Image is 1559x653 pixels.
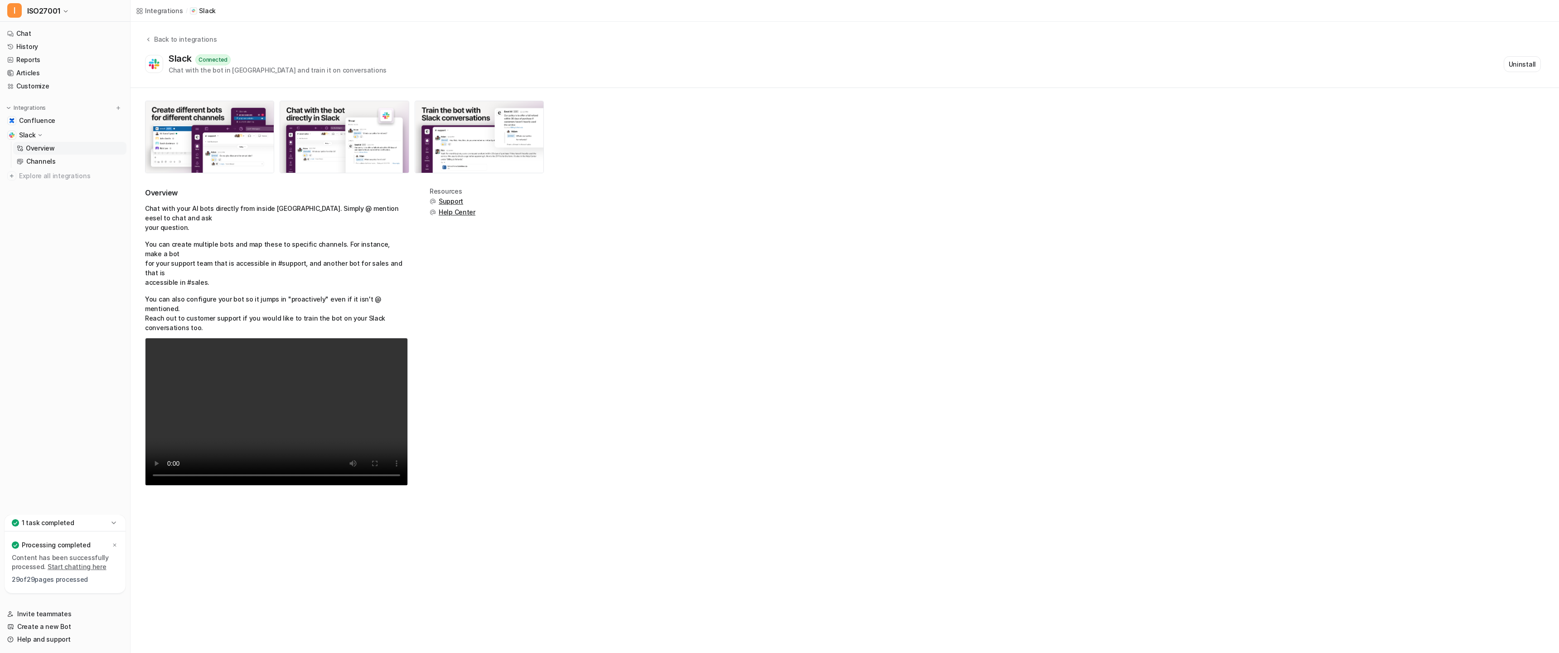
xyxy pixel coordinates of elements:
a: Reports [4,54,126,66]
img: expand menu [5,105,12,111]
p: You can also configure your bot so it jumps in "proactively" even if it isn't @ mentioned. Reach ... [145,294,408,332]
div: Slack [169,53,195,64]
span: I [7,3,22,18]
button: Integrations [4,103,48,112]
span: Help Center [439,208,475,217]
img: Slack logo [147,56,161,72]
p: Slack [19,131,36,140]
p: 1 task completed [22,518,74,527]
img: Confluence [9,118,15,123]
img: Slack [9,132,15,138]
p: You can create multiple bots and map these to specific channels. For instance, make a bot for you... [145,239,408,287]
a: Chat [4,27,126,40]
video: Your browser does not support the video tag. [145,338,408,486]
p: Slack [199,6,216,15]
span: ISO27001 [27,5,60,17]
span: Support [439,197,463,206]
p: Integrations [14,104,46,112]
a: Explore all integrations [4,170,126,182]
p: Channels [26,157,56,166]
a: Customize [4,80,126,93]
a: Create a new Bot [4,620,126,633]
a: Integrations [136,6,183,15]
a: ConfluenceConfluence [4,114,126,127]
a: Overview [13,142,126,155]
button: Uninstall [1504,56,1541,72]
button: Support [430,197,475,206]
div: Resources [430,188,475,195]
p: Chat with your AI bots directly from inside [GEOGRAPHIC_DATA]. Simply @ mention eesel to chat and... [145,204,408,232]
a: Start chatting here [48,563,107,570]
span: / [186,7,188,15]
div: Connected [195,54,231,65]
a: Channels [13,155,126,168]
img: support.svg [430,209,436,215]
a: Slack iconSlack [190,6,216,15]
button: Back to integrations [145,34,217,53]
img: Slack icon [191,8,196,14]
div: Back to integrations [151,34,217,44]
div: Chat with the bot in [GEOGRAPHIC_DATA] and train it on conversations [169,65,387,75]
p: Overview [26,144,55,153]
img: explore all integrations [7,171,16,180]
a: History [4,40,126,53]
a: Invite teammates [4,608,126,620]
p: 29 of 29 pages processed [12,575,118,584]
p: Content has been successfully processed. [12,553,118,571]
a: Help and support [4,633,126,646]
span: Explore all integrations [19,169,123,183]
button: Help Center [430,208,475,217]
div: Integrations [145,6,183,15]
img: menu_add.svg [115,105,121,111]
img: support.svg [430,198,436,205]
p: Processing completed [22,541,90,550]
h2: Overview [145,188,408,198]
a: Articles [4,67,126,79]
span: Confluence [19,116,55,125]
